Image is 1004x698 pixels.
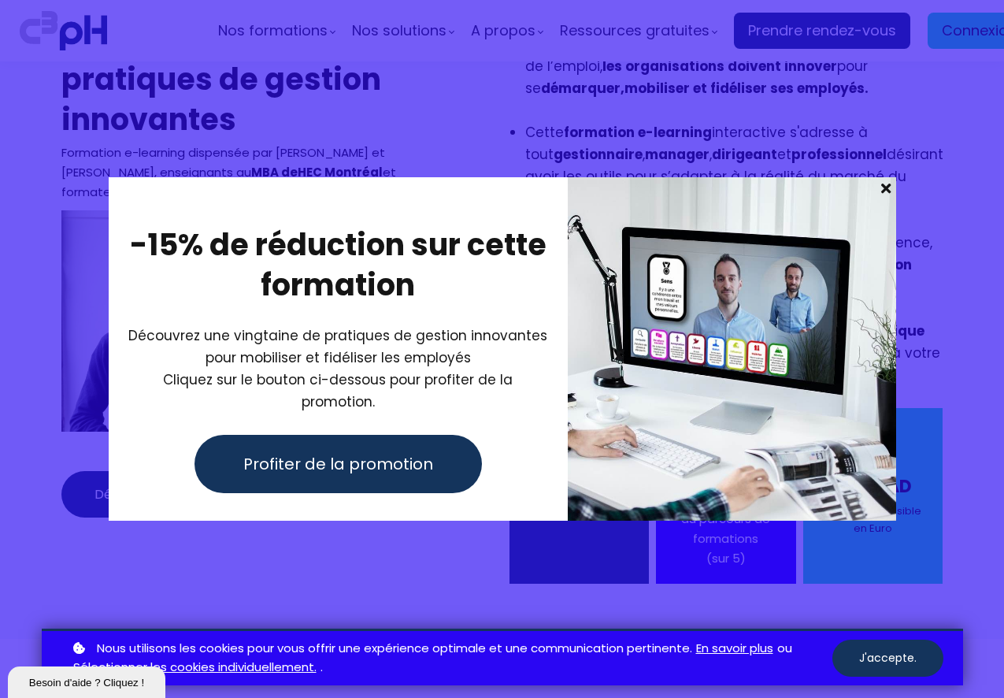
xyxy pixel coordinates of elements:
[8,663,169,698] iframe: chat widget
[128,325,548,413] div: Cliquez sur le bouton ci-dessous pour profiter de la promotion.
[128,325,548,369] div: Découvrez une vingtaine de pratiques de gestion innovantes pour mobiliser et fidéliser les employés
[696,639,773,659] a: En savoir plus
[195,435,482,493] button: Profiter de la promotion
[243,452,433,476] span: Profiter de la promotion
[128,225,548,306] h2: -15% de réduction sur cette formation
[97,639,692,659] span: Nous utilisons les cookies pour vous offrir une expérience optimale et une communication pertinente.
[832,640,943,677] button: J'accepte.
[69,639,832,678] p: ou .
[73,658,317,678] a: Sélectionner les cookies individuellement.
